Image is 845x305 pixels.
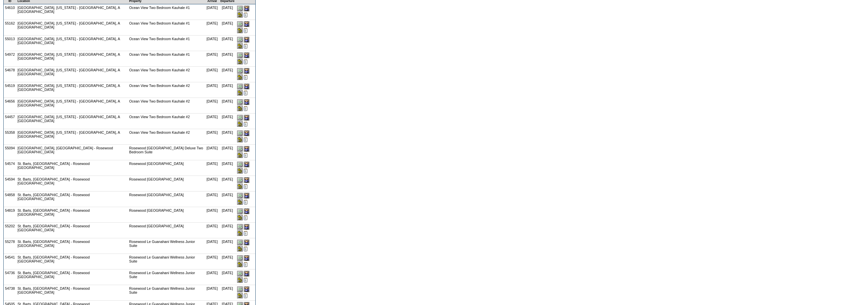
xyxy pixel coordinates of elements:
td: Ocean View Two Bedroom Kauhale #1 [128,20,205,36]
input: Give this reservation to Sales [237,130,243,136]
td: Ocean View Two Bedroom Kauhale #1 [128,51,205,67]
input: Release this reservation back into the Cancellation Wish List queue [237,59,243,64]
td: [DATE] [205,285,219,301]
td: Rosewood Le Guanahani Wellness Junior Suite [128,269,205,285]
img: Give this reservation to a member [244,146,249,152]
td: [DATE] [205,82,219,98]
input: Taking steps to drive increased bookings to non-incremental cost locations. Please enter any capt... [244,90,248,96]
td: Rosewood [GEOGRAPHIC_DATA] [128,207,205,223]
td: [GEOGRAPHIC_DATA], [US_STATE] - [GEOGRAPHIC_DATA], A [GEOGRAPHIC_DATA] [16,4,128,20]
td: [DATE] [205,129,219,145]
td: 54574 [4,160,16,176]
input: Release this reservation back into the Cancellation Wish List queue [237,137,243,142]
td: [DATE] [219,191,236,207]
td: [DATE] [205,4,219,20]
input: Release this reservation back into the Cancellation Wish List queue [237,230,243,236]
td: [DATE] [219,67,236,82]
input: Taking steps to drive increased bookings to non-incremental cost locations. Please enter any capt... [244,106,248,111]
td: [DATE] [205,223,219,238]
td: [DATE] [219,176,236,191]
input: Give this reservation to Sales [237,84,243,89]
td: St. Barts, [GEOGRAPHIC_DATA] - Rosewood [GEOGRAPHIC_DATA] [16,238,128,254]
input: Release this reservation back into the Cancellation Wish List queue [237,168,243,174]
input: Release this reservation back into the Cancellation Wish List queue [237,215,243,220]
td: [DATE] [205,269,219,285]
img: Give this reservation to a member [244,177,249,183]
td: Ocean View Two Bedroom Kauhale #1 [128,36,205,51]
img: Give this reservation to a member [244,255,249,261]
td: 54610 [4,4,16,20]
input: Give this reservation to Sales [237,240,243,245]
td: 55202 [4,223,16,238]
img: Give this reservation to a member [244,6,249,11]
input: Taking steps to drive increased bookings to non-incremental cost locations. Please enter any capt... [244,246,248,252]
td: Rosewood [GEOGRAPHIC_DATA] [128,223,205,238]
input: Release this reservation back into the Cancellation Wish List queue [237,199,243,205]
td: [GEOGRAPHIC_DATA], [US_STATE] - [GEOGRAPHIC_DATA], A [GEOGRAPHIC_DATA] [16,67,128,82]
input: Taking steps to drive increased bookings to non-incremental cost locations. Please enter any capt... [244,121,248,127]
td: St. Barts, [GEOGRAPHIC_DATA] - Rosewood [GEOGRAPHIC_DATA] [16,285,128,301]
td: [DATE] [205,67,219,82]
img: Give this reservation to a member [244,224,249,230]
td: [DATE] [219,51,236,67]
td: [DATE] [205,160,219,176]
input: Give this reservation to Sales [237,208,243,214]
td: [DATE] [219,114,236,129]
td: 54972 [4,51,16,67]
td: St. Barts, [GEOGRAPHIC_DATA] - Rosewood [GEOGRAPHIC_DATA] [16,207,128,223]
td: Rosewood [GEOGRAPHIC_DATA] [128,160,205,176]
input: Give this reservation to Sales [237,224,243,230]
input: for Patriot's week sales hold - mm 3/24/25 [244,137,248,142]
input: Release this reservation back into the Cancellation Wish List queue [237,152,243,158]
img: Give this reservation to a member [244,286,249,292]
td: 54457 [4,114,16,129]
td: Ocean View Two Bedroom Kauhale #2 [128,82,205,98]
td: [DATE] [219,82,236,98]
td: [GEOGRAPHIC_DATA], [US_STATE] - [GEOGRAPHIC_DATA], A [GEOGRAPHIC_DATA] [16,98,128,114]
td: Rosewood Le Guanahani Wellness Junior Suite [128,285,205,301]
img: Give this reservation to a member [244,240,249,245]
td: [GEOGRAPHIC_DATA], [GEOGRAPHIC_DATA] - Rosewood [GEOGRAPHIC_DATA] [16,145,128,160]
td: [DATE] [219,4,236,20]
input: Taking steps to drive increased bookings to non-incremental cost locations. Please enter any capt... [244,293,248,298]
td: Rosewood Le Guanahani Wellness Junior Suite [128,254,205,269]
input: Give this reservation to Sales [237,99,243,105]
td: 54656 [4,98,16,114]
td: [DATE] [219,254,236,269]
td: [GEOGRAPHIC_DATA], [US_STATE] - [GEOGRAPHIC_DATA], A [GEOGRAPHIC_DATA] [16,20,128,36]
input: Release this reservation back into the Cancellation Wish List queue [237,12,243,18]
td: [DATE] [219,129,236,145]
input: ROSEWOOD TERM END DATE 12/15. Will need to adjust decommission date should holdback catch cxl. Re... [244,153,248,158]
input: Release this reservation back into the Cancellation Wish List queue [237,90,243,96]
input: Give this reservation to Sales [237,193,243,198]
input: Release this reservation back into the Cancellation Wish List queue [237,277,243,283]
td: [DATE] [205,36,219,51]
td: [GEOGRAPHIC_DATA], [US_STATE] - [GEOGRAPHIC_DATA], A [GEOGRAPHIC_DATA] [16,36,128,51]
td: 55094 [4,145,16,160]
input: Taking steps to drive increased bookings to non-incremental cost locations. Please enter any capt... [244,199,248,205]
input: Release this reservation back into the Cancellation Wish List queue [237,184,243,189]
img: Give this reservation to a member [244,21,249,27]
td: [DATE] [219,160,236,176]
input: Give this reservation to Sales [237,68,243,74]
input: Taking steps to drive increased bookings to non-incremental cost locations. Please enter any capt... [244,59,248,64]
td: [DATE] [205,51,219,67]
input: Release this reservation back into the Cancellation Wish List queue [237,293,243,298]
td: [DATE] [219,238,236,254]
input: Release this reservation back into the Cancellation Wish List queue [237,246,243,252]
input: Taking steps to drive increased bookings to non-incremental cost locations. Please enter any capt... [244,277,248,283]
td: 55162 [4,20,16,36]
td: [DATE] [205,238,219,254]
input: Taking steps to drive increased bookings to non-incremental cost locations. Please enter any capt... [244,262,248,267]
td: St. Barts, [GEOGRAPHIC_DATA] - Rosewood [GEOGRAPHIC_DATA] [16,160,128,176]
td: [DATE] [219,285,236,301]
td: [DATE] [205,20,219,36]
td: St. Barts, [GEOGRAPHIC_DATA] - Rosewood [GEOGRAPHIC_DATA] [16,223,128,238]
td: Rosewood Le Guanahani Wellness Junior Suite [128,238,205,254]
td: [GEOGRAPHIC_DATA], [US_STATE] - [GEOGRAPHIC_DATA], A [GEOGRAPHIC_DATA] [16,114,128,129]
input: Taking steps to drive increased bookings to non-incremental cost locations. Please enter any capt... [244,231,248,236]
td: 54541 [4,254,16,269]
img: Give this reservation to a member [244,99,249,105]
input: Release this reservation back into the Cancellation Wish List queue [237,28,243,33]
input: Taking steps to drive increased bookings to non-incremental cost locations. Please enter any capt... [244,75,248,80]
